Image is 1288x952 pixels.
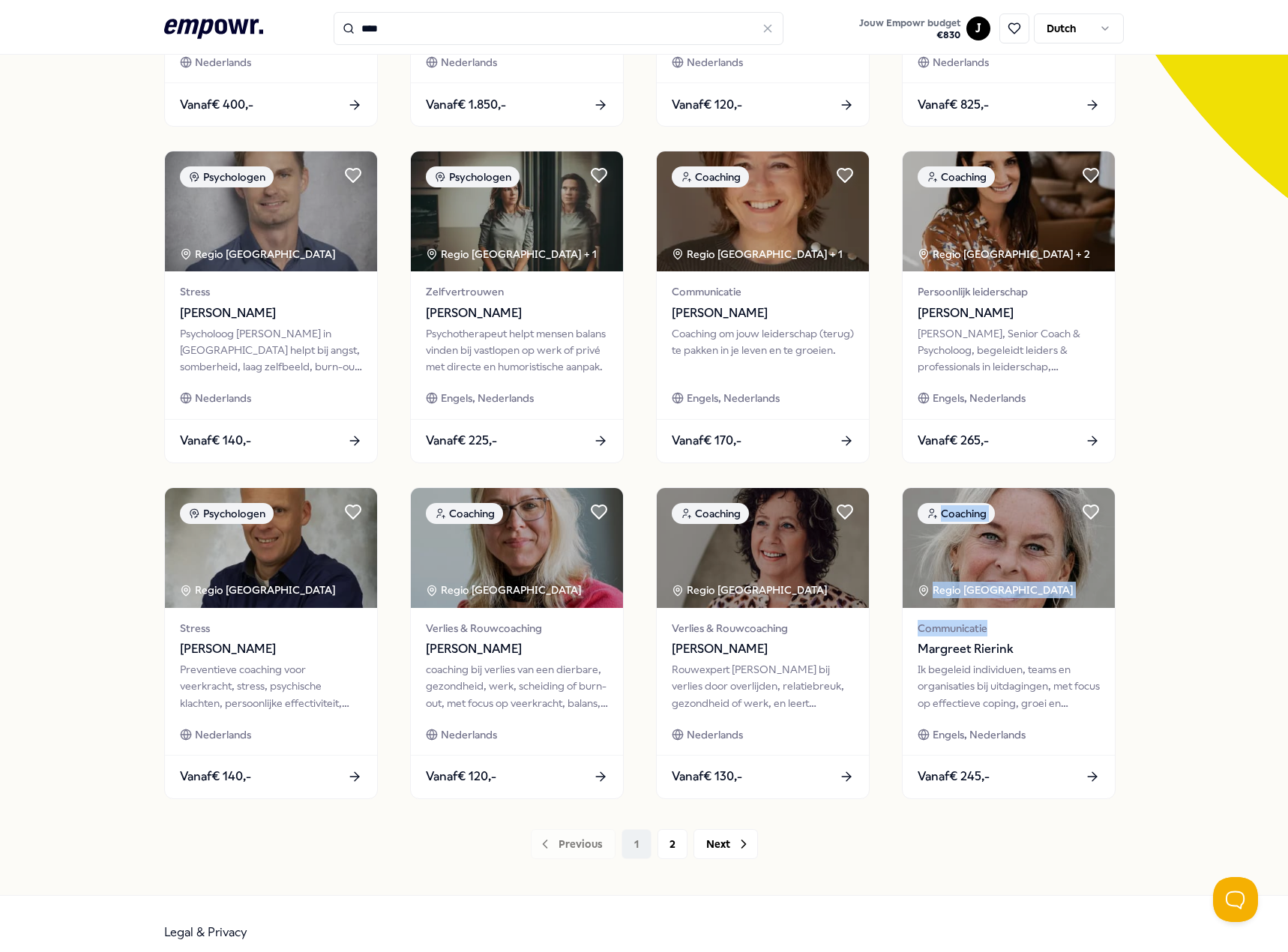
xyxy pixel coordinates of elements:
[410,487,624,799] a: package imageCoachingRegio [GEOGRAPHIC_DATA] Verlies & Rouwcoaching[PERSON_NAME]coaching bij verl...
[334,12,783,45] input: Search for products, categories or subcategories
[411,488,623,608] img: package image
[902,487,1116,799] a: package imageCoachingRegio [GEOGRAPHIC_DATA] CommunicatieMargreet RierinkIk begeleid individuen, ...
[656,487,870,799] a: package imageCoachingRegio [GEOGRAPHIC_DATA] Verlies & Rouwcoaching[PERSON_NAME]Rouwexpert [PERSO...
[693,829,758,859] button: Next
[164,151,378,463] a: package imagePsychologenRegio [GEOGRAPHIC_DATA] Stress[PERSON_NAME]Psycholoog [PERSON_NAME] in [G...
[426,283,608,300] span: Zelfvertrouwen
[672,95,742,115] span: Vanaf € 120,-
[180,767,251,786] span: Vanaf € 140,-
[426,503,503,524] div: Coaching
[410,151,624,463] a: package imagePsychologenRegio [GEOGRAPHIC_DATA] + 1Zelfvertrouwen[PERSON_NAME]Psychotherapeut hel...
[856,14,963,44] button: Jouw Empowr budget€830
[859,17,960,29] span: Jouw Empowr budget
[657,151,869,271] img: package image
[180,325,362,376] div: Psycholoog [PERSON_NAME] in [GEOGRAPHIC_DATA] helpt bij angst, somberheid, laag zelfbeeld, burn-o...
[1213,877,1258,922] iframe: Help Scout Beacon - Open
[180,283,362,300] span: Stress
[902,151,1116,463] a: package imageCoachingRegio [GEOGRAPHIC_DATA] + 2Persoonlijk leiderschap[PERSON_NAME][PERSON_NAME]...
[180,620,362,636] span: Stress
[918,620,1100,636] span: Communicatie
[426,431,497,451] span: Vanaf € 225,-
[180,661,362,711] div: Preventieve coaching voor veerkracht, stress, psychische klachten, persoonlijke effectiviteit, ge...
[441,54,497,70] span: Nederlands
[657,488,869,608] img: package image
[918,503,995,524] div: Coaching
[164,487,378,799] a: package imagePsychologenRegio [GEOGRAPHIC_DATA] Stress[PERSON_NAME]Preventieve coaching voor veer...
[426,620,608,636] span: Verlies & Rouwcoaching
[672,582,830,598] div: Regio [GEOGRAPHIC_DATA]
[918,246,1090,262] div: Regio [GEOGRAPHIC_DATA] + 2
[918,431,989,451] span: Vanaf € 265,-
[195,54,251,70] span: Nederlands
[853,13,966,44] a: Jouw Empowr budget€830
[966,16,990,40] button: J
[672,503,749,524] div: Coaching
[672,661,854,711] div: Rouwexpert [PERSON_NAME] bij verlies door overlijden, relatiebreuk, gezondheid of werk, en leert ...
[426,582,584,598] div: Regio [GEOGRAPHIC_DATA]
[672,620,854,636] span: Verlies & Rouwcoaching
[426,661,608,711] div: coaching bij verlies van een dierbare, gezondheid, werk, scheiding of burn-out, met focus op veer...
[165,151,377,271] img: package image
[672,166,749,187] div: Coaching
[933,726,1026,743] span: Engels, Nederlands
[165,488,377,608] img: package image
[687,726,743,743] span: Nederlands
[180,95,253,115] span: Vanaf € 400,-
[180,639,362,659] span: [PERSON_NAME]
[426,166,520,187] div: Psychologen
[164,925,247,939] a: Legal & Privacy
[672,304,854,323] span: [PERSON_NAME]
[180,304,362,323] span: [PERSON_NAME]
[180,246,338,262] div: Regio [GEOGRAPHIC_DATA]
[195,390,251,406] span: Nederlands
[656,151,870,463] a: package imageCoachingRegio [GEOGRAPHIC_DATA] + 1Communicatie[PERSON_NAME]Coaching om jouw leiders...
[411,151,623,271] img: package image
[426,639,608,659] span: [PERSON_NAME]
[672,325,854,376] div: Coaching om jouw leiderschap (terug) te pakken in je leven en te groeien.
[180,431,251,451] span: Vanaf € 140,-
[180,503,274,524] div: Psychologen
[918,582,1076,598] div: Regio [GEOGRAPHIC_DATA]
[672,431,741,451] span: Vanaf € 170,-
[672,767,742,786] span: Vanaf € 130,-
[195,726,251,743] span: Nederlands
[672,639,854,659] span: [PERSON_NAME]
[933,54,989,70] span: Nederlands
[180,582,338,598] div: Regio [GEOGRAPHIC_DATA]
[426,95,506,115] span: Vanaf € 1.850,-
[426,325,608,376] div: Psychotherapeut helpt mensen balans vinden bij vastlopen op werk of privé met directe en humorist...
[918,304,1100,323] span: [PERSON_NAME]
[918,661,1100,711] div: Ik begeleid individuen, teams en organisaties bij uitdagingen, met focus op effectieve coping, gr...
[441,726,497,743] span: Nederlands
[672,246,843,262] div: Regio [GEOGRAPHIC_DATA] + 1
[441,390,534,406] span: Engels, Nederlands
[918,283,1100,300] span: Persoonlijk leiderschap
[859,29,960,41] span: € 830
[903,488,1115,608] img: package image
[918,325,1100,376] div: [PERSON_NAME], Senior Coach & Psycholoog, begeleidt leiders & professionals in leiderschap, loopb...
[657,829,687,859] button: 2
[903,151,1115,271] img: package image
[918,639,1100,659] span: Margreet Rierink
[918,767,990,786] span: Vanaf € 245,-
[672,283,854,300] span: Communicatie
[687,390,780,406] span: Engels, Nederlands
[687,54,743,70] span: Nederlands
[918,166,995,187] div: Coaching
[426,767,496,786] span: Vanaf € 120,-
[426,246,597,262] div: Regio [GEOGRAPHIC_DATA] + 1
[426,304,608,323] span: [PERSON_NAME]
[918,95,989,115] span: Vanaf € 825,-
[933,390,1026,406] span: Engels, Nederlands
[180,166,274,187] div: Psychologen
